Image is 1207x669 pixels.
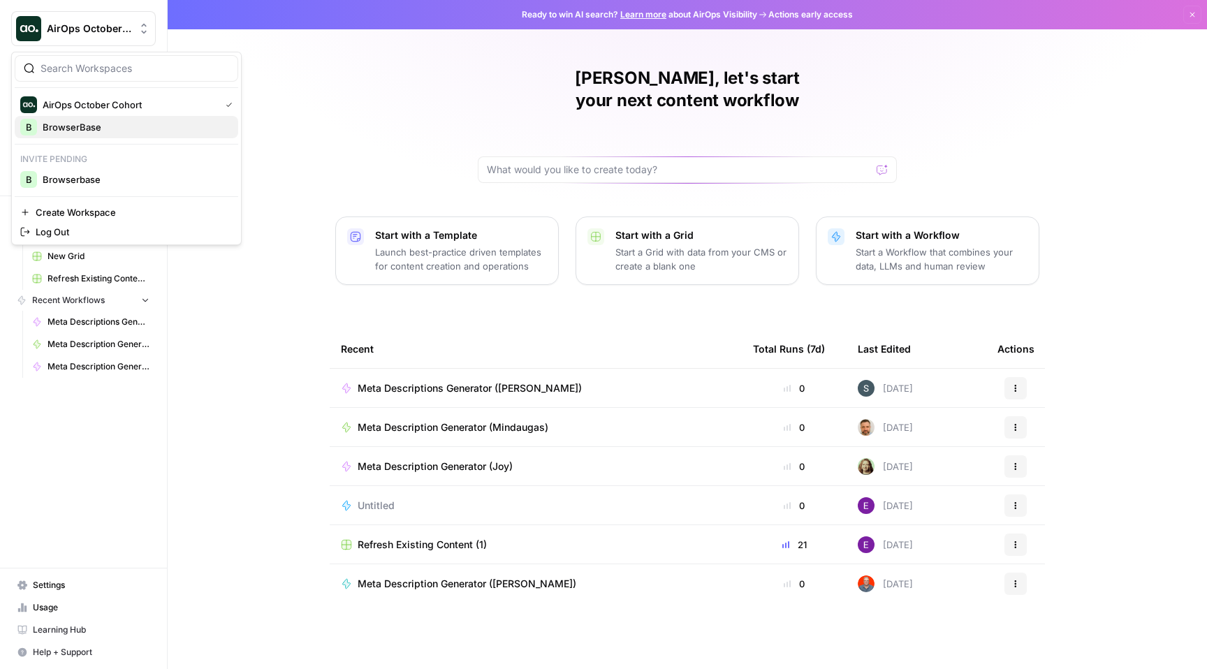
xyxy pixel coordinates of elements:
[858,419,913,436] div: [DATE]
[816,216,1039,285] button: Start with a WorkflowStart a Workflow that combines your data, LLMs and human review
[375,245,547,273] p: Launch best-practice driven templates for content creation and operations
[341,460,731,473] a: Meta Description Generator (Joy)
[753,577,835,591] div: 0
[36,225,227,239] span: Log Out
[858,419,875,436] img: gqmxupyn0gu1kzaxlwz4zgnr1xjd
[43,120,227,134] span: BrowserBase
[768,8,853,21] span: Actions early access
[26,172,32,186] span: B
[858,458,875,475] img: m1ljzm7mccxyy647ln49iuazs1du
[15,222,238,242] a: Log Out
[47,316,149,328] span: Meta Descriptions Generator ([PERSON_NAME])
[341,538,731,552] a: Refresh Existing Content (1)
[615,245,787,273] p: Start a Grid with data from your CMS or create a blank one
[753,381,835,395] div: 0
[753,499,835,513] div: 0
[15,150,238,168] p: Invite pending
[47,22,131,36] span: AirOps October Cohort
[26,120,32,134] span: B
[753,330,825,368] div: Total Runs (7d)
[11,290,156,311] button: Recent Workflows
[858,380,875,397] img: zjdftevh0hve695cz300xc39jhg1
[33,601,149,614] span: Usage
[26,333,156,355] a: Meta Description Generator (Mindaugas)
[33,646,149,659] span: Help + Support
[615,228,787,242] p: Start with a Grid
[341,381,731,395] a: Meta Descriptions Generator ([PERSON_NAME])
[753,538,835,552] div: 21
[11,641,156,663] button: Help + Support
[20,96,37,113] img: AirOps October Cohort Logo
[26,245,156,267] a: New Grid
[478,67,897,112] h1: [PERSON_NAME], let's start your next content workflow
[47,360,149,373] span: Meta Description Generator (Joy)
[856,245,1027,273] p: Start a Workflow that combines your data, LLMs and human review
[997,330,1034,368] div: Actions
[358,538,487,552] span: Refresh Existing Content (1)
[858,458,913,475] div: [DATE]
[32,294,105,307] span: Recent Workflows
[858,536,913,553] div: [DATE]
[576,216,799,285] button: Start with a GridStart a Grid with data from your CMS or create a blank one
[33,579,149,591] span: Settings
[858,330,911,368] div: Last Edited
[858,380,913,397] div: [DATE]
[11,596,156,619] a: Usage
[358,420,548,434] span: Meta Description Generator (Mindaugas)
[358,381,582,395] span: Meta Descriptions Generator ([PERSON_NAME])
[858,575,913,592] div: [DATE]
[341,330,731,368] div: Recent
[341,577,731,591] a: Meta Description Generator ([PERSON_NAME])
[858,575,875,592] img: 698zlg3kfdwlkwrbrsgpwna4smrc
[11,52,242,245] div: Workspace: AirOps October Cohort
[16,16,41,41] img: AirOps October Cohort Logo
[15,203,238,222] a: Create Workspace
[358,460,513,473] span: Meta Description Generator (Joy)
[358,499,395,513] span: Untitled
[11,11,156,46] button: Workspace: AirOps October Cohort
[41,61,229,75] input: Search Workspaces
[26,311,156,333] a: Meta Descriptions Generator ([PERSON_NAME])
[47,272,149,285] span: Refresh Existing Content (2)
[522,8,757,21] span: Ready to win AI search? about AirOps Visibility
[26,267,156,290] a: Refresh Existing Content (2)
[358,577,576,591] span: Meta Description Generator ([PERSON_NAME])
[43,98,214,112] span: AirOps October Cohort
[856,228,1027,242] p: Start with a Workflow
[33,624,149,636] span: Learning Hub
[47,250,149,263] span: New Grid
[341,420,731,434] a: Meta Description Generator (Mindaugas)
[753,460,835,473] div: 0
[487,163,871,177] input: What would you like to create today?
[620,9,666,20] a: Learn more
[47,338,149,351] span: Meta Description Generator (Mindaugas)
[858,536,875,553] img: 43kfmuemi38zyoc4usdy4i9w48nn
[858,497,913,514] div: [DATE]
[11,574,156,596] a: Settings
[753,420,835,434] div: 0
[36,205,227,219] span: Create Workspace
[858,497,875,514] img: 43kfmuemi38zyoc4usdy4i9w48nn
[335,216,559,285] button: Start with a TemplateLaunch best-practice driven templates for content creation and operations
[341,499,731,513] a: Untitled
[26,355,156,378] a: Meta Description Generator (Joy)
[43,172,227,186] span: Browserbase
[11,619,156,641] a: Learning Hub
[375,228,547,242] p: Start with a Template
